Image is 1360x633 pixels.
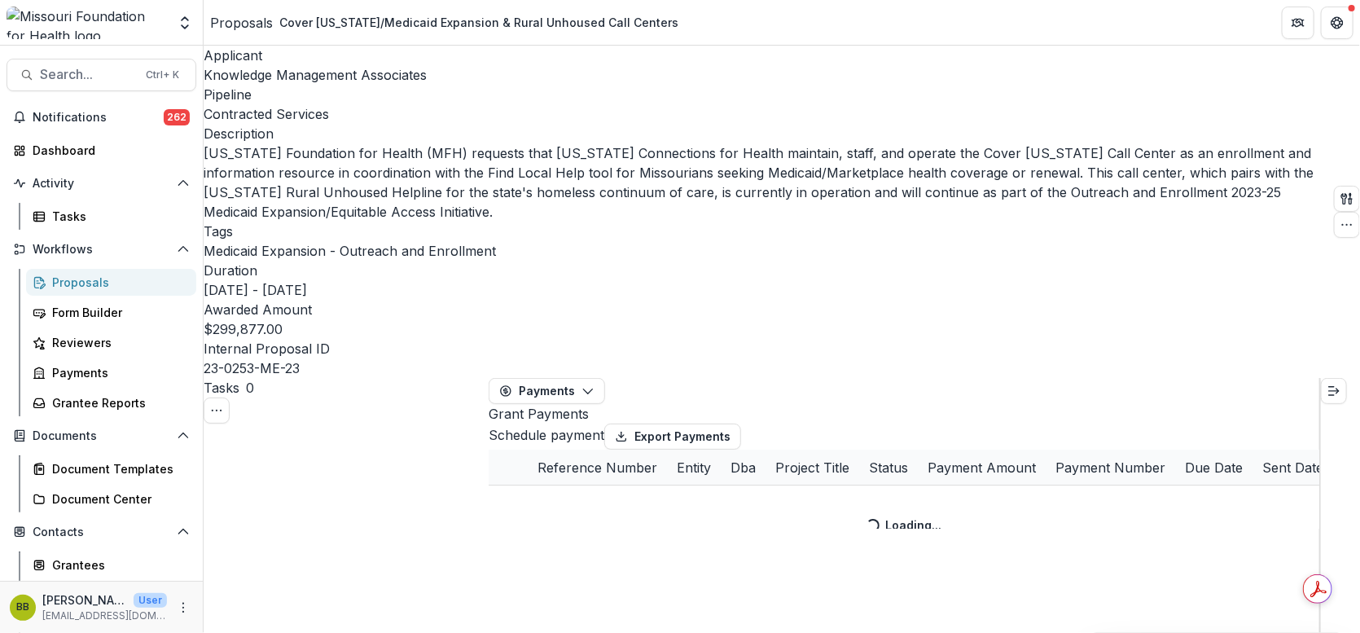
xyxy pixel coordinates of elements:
a: Tasks [26,203,196,230]
div: Document Center [52,490,183,508]
button: Open Workflows [7,236,196,262]
a: Document Center [26,486,196,512]
h2: Grant Payments [489,404,589,424]
div: Reviewers [52,334,183,351]
p: [US_STATE] Foundation for Health (MFH) requests that [US_STATE] Connections for Health maintain, ... [204,143,1327,222]
span: Notifications [33,111,164,125]
p: Description [204,124,1327,143]
p: $299,877.00 [204,319,283,339]
div: Dashboard [33,142,183,159]
a: Proposals [210,13,273,33]
button: Open entity switcher [173,7,196,39]
p: Duration [204,261,1327,280]
a: Form Builder [26,299,196,326]
div: Cover [US_STATE]/Medicaid Expansion & Rural Unhoused Call Centers [279,14,678,31]
a: Grantees [26,552,196,578]
a: Grantee Reports [26,389,196,416]
p: Pipeline [204,85,1327,104]
span: Medicaid Expansion - Outreach and Enrollment [204,243,496,259]
a: Reviewers [26,329,196,356]
button: Toggle View Cancelled Tasks [204,398,230,424]
p: User [134,593,167,608]
button: Partners [1282,7,1314,39]
p: Tags [204,222,1327,241]
button: Open Documents [7,423,196,449]
span: Documents [33,429,170,443]
button: Search... [7,59,196,91]
span: Activity [33,177,170,191]
button: More [173,598,193,618]
p: Internal Proposal ID [204,339,1327,358]
a: Document Templates [26,455,196,482]
a: Dashboard [7,137,196,164]
span: 262 [164,109,190,125]
button: Open Activity [7,170,196,196]
div: Tasks [52,208,183,225]
p: [DATE] - [DATE] [204,280,307,300]
div: Form Builder [52,304,183,321]
h3: Tasks [204,378,239,398]
div: Ctrl + K [143,66,182,84]
div: Proposals [52,274,183,291]
span: 0 [246,380,254,396]
a: Payments [26,359,196,386]
span: Workflows [33,243,170,257]
div: Brandy Boyer [16,602,29,613]
button: Payments [489,378,605,404]
p: Contracted Services [204,104,329,124]
p: Applicant [204,46,1327,65]
span: Search... [40,67,136,82]
div: Grantee Reports [52,394,183,411]
div: Payments [52,364,183,381]
button: Get Help [1321,7,1353,39]
div: Document Templates [52,460,183,477]
p: Awarded Amount [204,300,1327,319]
p: [PERSON_NAME] [42,591,127,609]
nav: breadcrumb [210,11,685,34]
p: 23-0253-ME-23 [204,358,300,378]
img: Missouri Foundation for Health logo [7,7,167,39]
div: Grantees [52,556,183,574]
button: Notifications262 [7,104,196,130]
p: [EMAIL_ADDRESS][DOMAIN_NAME] [42,609,167,623]
button: Open Contacts [7,519,196,545]
a: Proposals [26,269,196,296]
button: Expand right [1321,378,1347,404]
span: Contacts [33,525,170,539]
a: Knowledge Management Associates [204,67,427,83]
